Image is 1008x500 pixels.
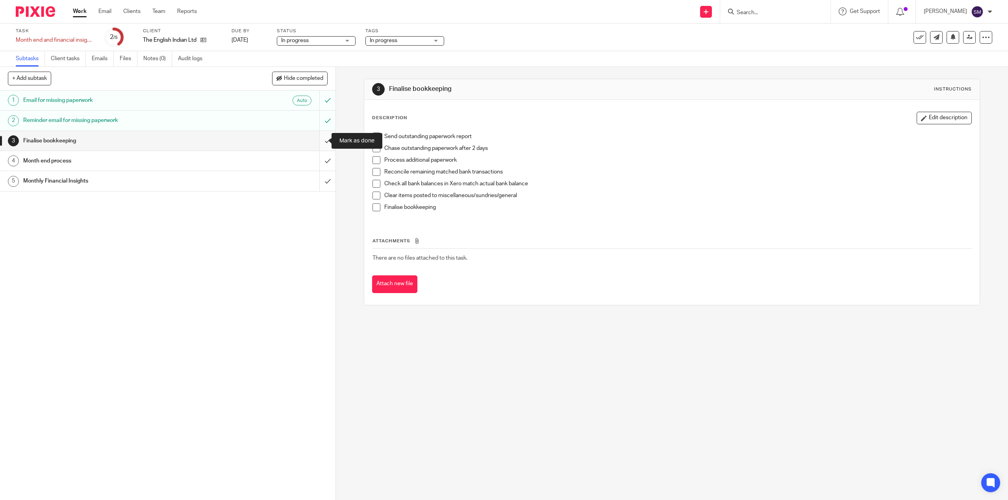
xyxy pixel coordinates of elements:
button: Edit description [917,112,972,124]
img: svg%3E [971,6,984,18]
p: Check all bank balances in Xero match actual bank balance [384,180,971,188]
div: Instructions [934,86,972,92]
span: There are no files attached to this task. [372,255,467,261]
a: Work [73,7,87,15]
h1: Reminder email for missing paperwork [23,114,215,126]
span: Get Support [850,9,880,14]
div: 3 [372,83,385,96]
h1: Email for missing paperwork [23,94,215,106]
h1: Finalise bookkeeping [23,135,215,147]
p: Process additional paperwork [384,156,971,164]
p: Chase outstanding paperwork after 2 days [384,144,971,152]
div: Auto [293,96,311,105]
div: Month end and financial insights [16,36,94,44]
div: 4 [8,155,19,166]
label: Task [16,28,94,34]
input: Search [736,9,807,17]
button: Attach new file [372,275,417,293]
p: Description [372,115,407,121]
p: Send outstanding paperwork report [384,133,971,140]
h1: Finalise bookkeeping [389,85,689,93]
div: 2 [8,115,19,126]
p: The English Indian Ltd [143,36,196,44]
p: Finalise bookkeeping [384,203,971,211]
label: Status [277,28,356,34]
div: 1 [8,95,19,106]
a: Notes (0) [143,51,172,66]
p: Clear items posted to miscellaneous/sundries/general [384,192,971,199]
button: + Add subtask [8,72,51,85]
button: Hide completed [272,72,328,85]
p: [PERSON_NAME] [924,7,967,15]
label: Tags [365,28,444,34]
h1: Monthly Financial Insights [23,175,215,187]
p: Reconcile remaining matched bank transactions [384,168,971,176]
a: Emails [92,51,114,66]
span: In progress [370,38,397,43]
label: Client [143,28,222,34]
a: Team [152,7,165,15]
a: Clients [123,7,141,15]
div: 5 [8,176,19,187]
a: Email [98,7,111,15]
a: Files [120,51,137,66]
a: Client tasks [51,51,86,66]
span: Hide completed [284,76,323,82]
span: [DATE] [232,37,248,43]
small: /5 [113,35,118,40]
h1: Month end process [23,155,215,167]
img: Pixie [16,6,55,17]
span: Attachments [372,239,410,243]
div: 3 [8,135,19,146]
label: Due by [232,28,267,34]
div: 2 [110,33,118,42]
span: In progress [281,38,309,43]
a: Reports [177,7,197,15]
a: Subtasks [16,51,45,66]
a: Audit logs [178,51,208,66]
